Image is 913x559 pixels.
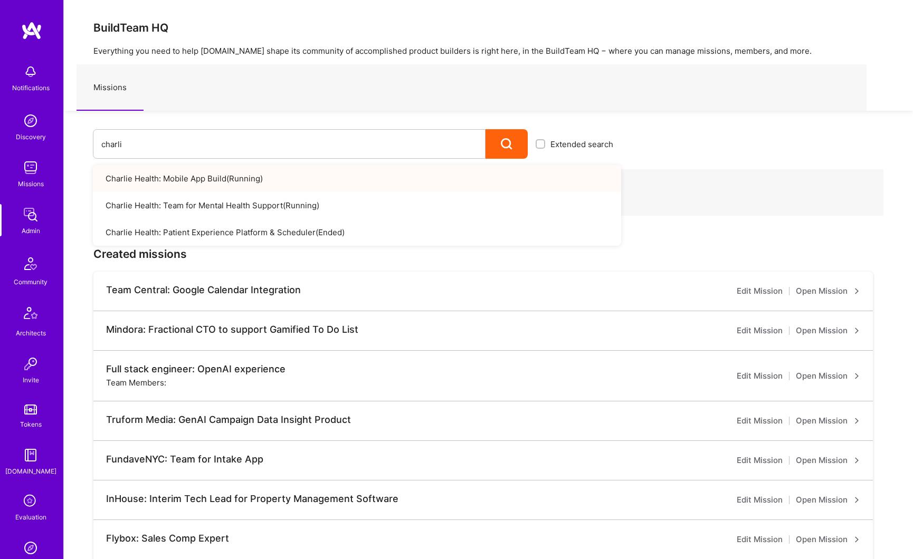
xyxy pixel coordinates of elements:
[737,533,783,546] a: Edit Mission
[20,204,41,225] img: admin teamwork
[854,497,860,503] i: icon ArrowRight
[5,466,56,477] div: [DOMAIN_NAME]
[93,247,883,261] h3: Created missions
[854,536,860,543] i: icon ArrowRight
[106,363,286,375] div: Full stack engineer: OpenAI experience
[20,419,42,430] div: Tokens
[24,404,37,415] img: tokens
[550,139,613,150] span: Extended search
[106,414,351,426] div: Truform Media: GenAI Campaign Data Insight Product
[16,131,46,142] div: Discovery
[796,285,860,297] a: Open Mission
[93,165,621,192] a: Charlie Health: Mobile App Build(Running)
[501,138,513,150] i: icon Search
[93,21,883,34] h3: BuildTeam HQ
[21,21,42,40] img: logo
[20,537,41,558] img: Admin Search
[854,418,860,424] i: icon ArrowRight
[93,45,883,56] p: Everything you need to help [DOMAIN_NAME] shape its community of accomplished product builders is...
[16,327,46,339] div: Architects
[106,324,358,335] div: Mindora: Fractional CTO to support Gamified To Do List
[737,324,783,337] a: Edit Mission
[20,445,41,466] img: guide book
[14,276,47,287] div: Community
[854,288,860,294] i: icon ArrowRight
[737,370,783,382] a: Edit Mission
[854,373,860,379] i: icon ArrowRight
[18,302,43,327] img: Architects
[106,454,263,465] div: FundaveNYC: Team for Intake App
[93,219,621,246] a: Charlie Health: Patient Experience Platform & Scheduler(Ended)
[106,533,229,544] div: Flybox: Sales Comp Expert
[796,324,860,337] a: Open Mission
[796,533,860,546] a: Open Mission
[20,353,41,374] img: Invite
[796,415,860,427] a: Open Mission
[23,374,39,385] div: Invite
[796,370,860,382] a: Open Mission
[101,131,477,158] input: What type of mission are you looking for?
[20,61,41,82] img: bell
[106,377,166,388] div: Team Members:
[106,284,301,296] div: Team Central: Google Calendar Integration
[796,454,860,467] a: Open Mission
[854,327,860,334] i: icon ArrowRight
[18,178,44,189] div: Missions
[93,192,621,219] a: Charlie Health: Team for Mental Health Support(Running)
[22,225,40,236] div: Admin
[737,285,783,297] a: Edit Mission
[737,494,783,506] a: Edit Mission
[737,415,783,427] a: Edit Mission
[106,493,398,505] div: InHouse: Interim Tech Lead for Property Management Software
[18,251,43,276] img: Community
[77,65,144,111] a: Missions
[20,157,41,178] img: teamwork
[796,494,860,506] a: Open Mission
[21,491,41,512] i: icon SelectionTeam
[854,457,860,464] i: icon ArrowRight
[15,512,46,523] div: Evaluation
[20,110,41,131] img: discovery
[12,82,50,93] div: Notifications
[737,454,783,467] a: Edit Mission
